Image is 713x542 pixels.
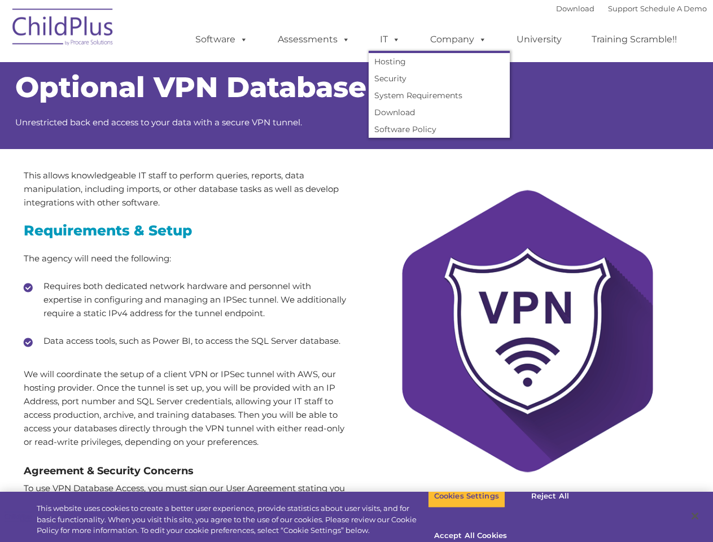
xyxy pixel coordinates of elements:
[369,87,510,104] a: System Requirements
[369,28,412,51] a: IT
[419,28,498,51] a: Company
[365,169,690,493] img: VPN
[505,28,573,51] a: University
[7,1,120,57] img: ChildPlus by Procare Solutions
[369,104,510,121] a: Download
[556,4,707,13] font: |
[342,65,376,74] span: Last name
[24,169,348,209] p: This allows knowledgeable IT staff to perform queries, reports, data manipulation, including impo...
[24,252,348,265] p: The agency will need the following:
[266,28,361,51] a: Assessments
[580,28,688,51] a: Training Scramble!!
[369,70,510,87] a: Security
[428,484,505,508] button: Cookies Settings
[43,334,348,348] p: Data access tools, such as Power BI, to access the SQL Server database.
[37,503,428,536] div: This website uses cookies to create a better user experience, provide statistics about user visit...
[556,4,594,13] a: Download
[15,70,479,104] span: Optional VPN Database Access
[342,112,390,120] span: Phone number
[43,279,348,320] p: Requires both dedicated network hardware and personnel with expertise in configuring and managing...
[15,117,302,128] span: Unrestricted back end access to your data with a secure VPN tunnel.
[515,484,585,508] button: Reject All
[184,28,259,51] a: Software
[369,121,510,138] a: Software Policy
[608,4,638,13] a: Support
[24,368,348,449] p: We will coordinate the setup of a client VPN or IPSec tunnel with AWS, our hosting provider. Once...
[640,4,707,13] a: Schedule A Demo
[369,53,510,70] a: Hosting
[24,463,348,479] h4: Agreement & Security Concerns
[24,224,348,238] h3: Requirements & Setup
[683,504,707,528] button: Close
